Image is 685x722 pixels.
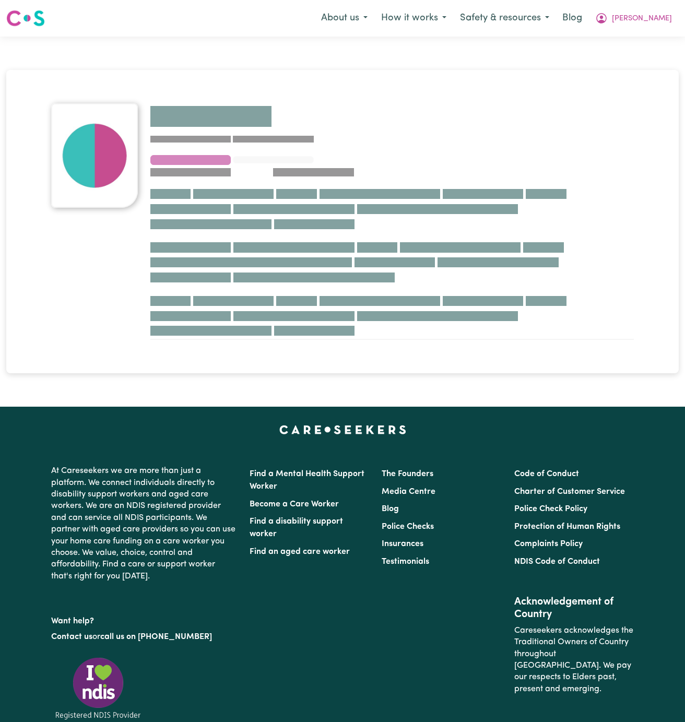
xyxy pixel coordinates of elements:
a: Find an aged care worker [250,548,350,556]
a: Complaints Policy [514,540,583,548]
button: My Account [588,7,679,29]
p: Want help? [51,611,237,627]
a: Code of Conduct [514,470,579,478]
button: Safety & resources [453,7,556,29]
a: Become a Care Worker [250,500,339,508]
a: Blog [556,7,588,30]
button: About us [314,7,374,29]
a: Testimonials [382,558,429,566]
a: NDIS Code of Conduct [514,558,600,566]
a: Police Check Policy [514,505,587,513]
a: Careseekers logo [6,6,45,30]
button: How it works [374,7,453,29]
a: Find a Mental Health Support Worker [250,470,364,491]
p: Careseekers acknowledges the Traditional Owners of Country throughout [GEOGRAPHIC_DATA]. We pay o... [514,621,634,699]
a: call us on [PHONE_NUMBER] [100,633,212,641]
p: or [51,627,237,647]
a: Media Centre [382,488,435,496]
h2: Acknowledgement of Country [514,596,634,621]
a: Contact us [51,633,92,641]
img: Registered NDIS provider [51,656,145,721]
a: Careseekers home page [279,425,406,434]
span: [PERSON_NAME] [612,13,672,25]
a: Charter of Customer Service [514,488,625,496]
a: Protection of Human Rights [514,523,620,531]
p: At Careseekers we are more than just a platform. We connect individuals directly to disability su... [51,461,237,586]
a: Insurances [382,540,423,548]
a: Blog [382,505,399,513]
a: Find a disability support worker [250,517,343,538]
img: Careseekers logo [6,9,45,28]
a: Police Checks [382,523,434,531]
a: The Founders [382,470,433,478]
